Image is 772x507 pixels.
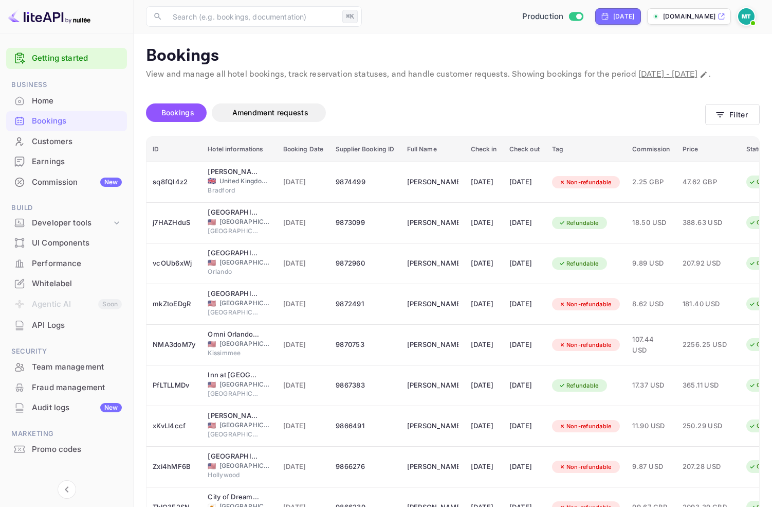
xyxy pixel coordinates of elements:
div: [DATE] [509,418,540,434]
div: Fraud management [6,378,127,398]
span: United States of America [208,381,216,388]
a: Team management [6,357,127,376]
button: Collapse navigation [58,480,76,499]
th: ID [146,137,201,162]
span: 11.90 USD [632,421,670,432]
div: 9874499 [336,174,394,190]
th: Commission [626,137,676,162]
span: 207.28 USD [683,461,734,473]
div: 9867383 [336,377,394,394]
button: Change date range [699,69,709,80]
div: Performance [32,258,122,270]
span: [DATE] [283,421,324,432]
span: 8.62 USD [632,299,670,310]
div: [DATE] [509,255,540,272]
span: [DATE] - [DATE] [638,69,697,80]
p: Bookings [146,46,760,66]
span: [DATE] [283,258,324,269]
span: United States of America [208,422,216,429]
div: Bookings [6,111,127,131]
div: Refundable [552,217,605,230]
div: [DATE] [509,459,540,475]
div: Refundable [552,257,605,270]
div: Vernon Sahara [407,337,458,353]
div: 9866276 [336,459,394,475]
div: [DATE] [471,459,497,475]
div: Non-refundable [552,298,618,311]
div: [DATE] [471,174,497,190]
span: [DATE] [283,217,324,229]
th: Tag [546,137,627,162]
div: Earnings [6,152,127,172]
div: Whitelabel [6,274,127,294]
a: Earnings [6,152,127,171]
div: [DATE] [471,377,497,394]
div: Krystal Smith [407,296,458,312]
div: John Francis [407,255,458,272]
span: [DATE] [283,177,324,188]
div: [DATE] [509,337,540,353]
span: 181.40 USD [683,299,734,310]
a: Fraud management [6,378,127,397]
div: 9873099 [336,215,394,231]
a: Home [6,91,127,110]
div: API Logs [6,316,127,336]
div: Hilton Alexandria Mark Center [208,411,259,421]
span: [GEOGRAPHIC_DATA] [219,461,271,470]
div: Westgate Lakes Resort & Spa Universal Studios Area [208,248,259,258]
span: Production [522,11,564,23]
div: Yochai Ansbacher [407,459,458,475]
span: Security [6,346,127,357]
span: Bookings [161,108,194,117]
div: [DATE] [509,296,540,312]
span: [GEOGRAPHIC_DATA] [219,299,271,308]
div: Adnan Ghafoor [407,174,458,190]
a: Audit logsNew [6,398,127,417]
span: 9.87 USD [632,461,670,473]
div: Switch to Sandbox mode [518,11,587,23]
div: Customers [32,136,122,148]
div: PfLTLLMDv [153,377,195,394]
span: Hollywood [208,470,259,480]
div: account-settings tabs [146,103,705,122]
span: 9.89 USD [632,258,670,269]
span: [GEOGRAPHIC_DATA] [208,226,259,236]
span: United Kingdom of [GEOGRAPHIC_DATA] and [GEOGRAPHIC_DATA] [219,177,271,186]
span: United States of America [208,300,216,307]
div: Non-refundable [552,420,618,433]
div: sq8fQI4z2 [153,174,195,190]
div: [DATE] [471,215,497,231]
span: 2.25 GBP [632,177,670,188]
div: Doubletree Resort by Hilton Hollywood Beach [208,451,259,462]
div: Whitney Saraceno [407,215,458,231]
span: United States of America [208,259,216,266]
div: Non-refundable [552,461,618,474]
a: CommissionNew [6,172,127,191]
div: mkZtoEDgR [153,296,195,312]
div: 9866491 [336,418,394,434]
input: Search (e.g. bookings, documentation) [167,6,338,27]
div: [DATE] [471,418,497,434]
span: 388.63 USD [683,217,734,229]
div: Refundable [552,379,605,392]
div: Team management [32,361,122,373]
span: United States of America [208,463,216,469]
div: ⌘K [342,10,358,23]
div: Omni Orlando Resort at ChampionsGate [208,329,259,340]
span: [GEOGRAPHIC_DATA] [208,308,259,317]
div: UI Components [6,233,127,253]
span: Kissimmee [208,348,259,358]
span: 250.29 USD [683,421,734,432]
div: [DATE] [471,296,497,312]
div: Leonardo Hotel Bradford - Formerly Jurys Inn [208,167,259,177]
div: City of Dreams Mediterranean - Integrated Resort, Casino & Entertainment [208,492,259,502]
a: Customers [6,132,127,151]
span: Business [6,79,127,91]
div: Hotel G San Francisco [208,289,259,299]
div: Inn at Bellefield / Hyde Park, Residence Inn by Marriott [208,370,259,380]
span: [GEOGRAPHIC_DATA] [219,217,271,226]
div: [DATE] [509,215,540,231]
div: NMA3doM7y [153,337,195,353]
div: Home [32,95,122,107]
a: Getting started [32,53,122,64]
